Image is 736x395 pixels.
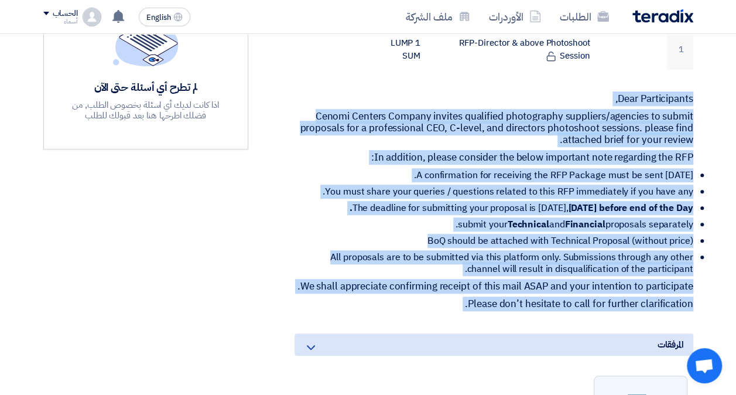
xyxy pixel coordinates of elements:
[139,8,190,26] button: English
[295,281,693,292] p: We shall appreciate confirming receipt of this mail ASAP and your intention to participate.
[687,348,722,383] div: دردشة مفتوحة
[430,29,599,70] td: RFP-Director & above Photoshoot Session
[304,235,693,247] li: BoQ should be attached with Technical Proposal (without price)
[658,338,683,351] span: المرفقات
[304,202,693,214] li: The deadline for submitting your proposal is [DATE],
[632,9,693,23] img: Teradix logo
[480,3,550,30] a: الأوردرات
[304,251,693,275] li: All proposals are to be submitted via this platform only. Submissions through any other channel w...
[43,18,78,25] div: أسماء
[60,80,231,94] div: لم تطرح أي أسئلة حتى الآن
[304,169,693,181] li: A confirmation for receiving the RFP Package must be sent [DATE].
[362,29,430,70] td: 1 LUMP SUM
[295,298,693,310] p: Please don’t hesitate to call for further clarification.
[667,29,693,70] td: 1
[396,3,480,30] a: ملف الشركة
[60,100,231,121] div: اذا كانت لديك أي اسئلة بخصوص الطلب, من فضلك اطرحها هنا بعد قبولك للطلب
[113,11,179,66] img: empty_state_list.svg
[53,9,78,19] div: الحساب
[295,111,693,146] p: Cenomi Centers Company invites qualified photography suppliers/agencies to submit proposals for a...
[550,3,618,30] a: الطلبات
[564,217,605,231] strong: Financial
[295,152,693,164] p: In addition, please consider the below important note regarding the RFP:
[304,219,693,230] li: submit your and proposals separately.
[350,201,693,215] strong: [DATE] before end of the Day.
[83,8,101,26] img: profile_test.png
[508,217,549,231] strong: Technical
[295,93,693,105] p: Dear Participants,
[146,13,171,22] span: English
[304,186,693,197] li: You must share your queries / questions related to this RFP immediately if you have any.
